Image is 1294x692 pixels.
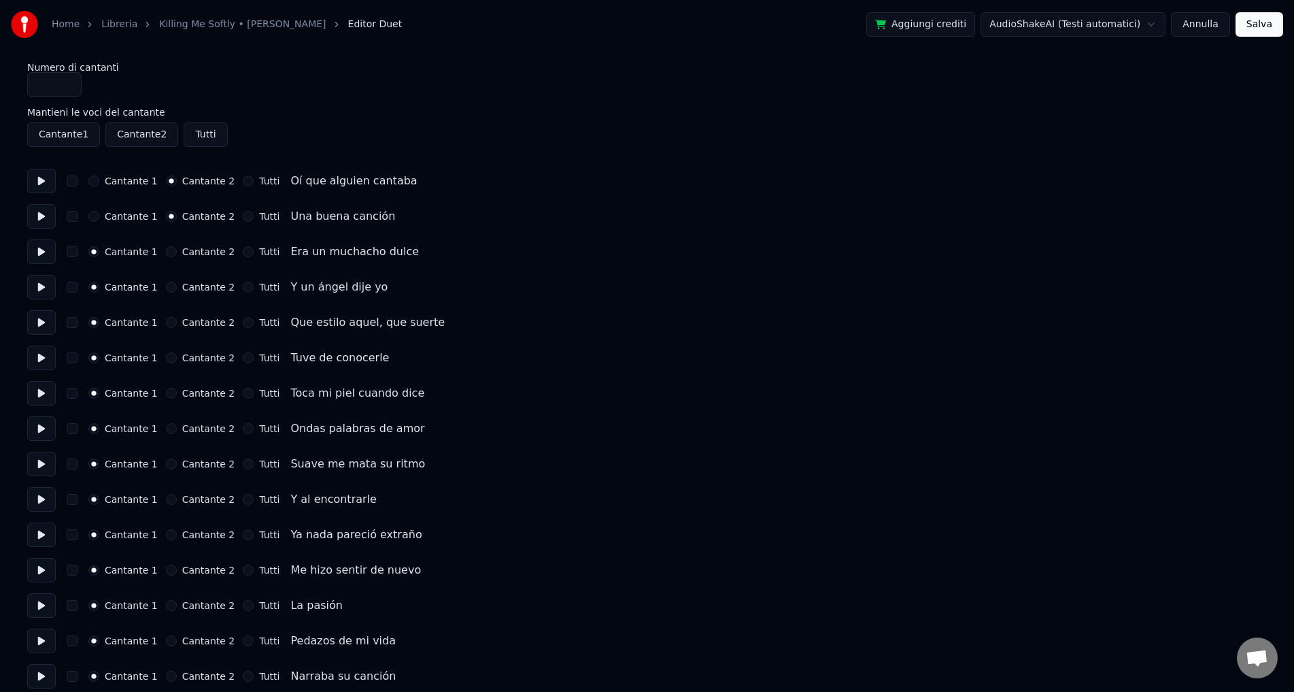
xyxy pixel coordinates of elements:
[105,353,158,363] label: Cantante 1
[290,456,425,472] div: Suave me mata su ritmo
[105,530,158,540] label: Cantante 1
[182,636,235,646] label: Cantante 2
[105,565,158,575] label: Cantante 1
[105,318,158,327] label: Cantante 1
[259,672,279,681] label: Tutti
[182,247,235,257] label: Cantante 2
[259,565,279,575] label: Tutti
[290,350,389,366] div: Tuve de conocerle
[182,424,235,433] label: Cantante 2
[259,530,279,540] label: Tutti
[259,601,279,610] label: Tutti
[290,597,342,614] div: La pasión
[105,495,158,504] label: Cantante 1
[105,636,158,646] label: Cantante 1
[290,491,376,508] div: Y al encontrarle
[259,495,279,504] label: Tutti
[290,279,388,295] div: Y un ángel dije yo
[290,668,396,685] div: Narraba su canción
[184,122,227,147] button: Tutti
[290,421,424,437] div: Ondas palabras de amor
[290,208,395,225] div: Una buena canción
[182,459,235,469] label: Cantante 2
[105,672,158,681] label: Cantante 1
[259,636,279,646] label: Tutti
[11,11,38,38] img: youka
[259,318,279,327] label: Tutti
[866,12,975,37] button: Aggiungi crediti
[182,318,235,327] label: Cantante 2
[105,247,158,257] label: Cantante 1
[105,212,158,221] label: Cantante 1
[290,527,422,543] div: Ya nada pareció extraño
[105,459,158,469] label: Cantante 1
[182,601,235,610] label: Cantante 2
[259,247,279,257] label: Tutti
[259,389,279,398] label: Tutti
[290,385,424,401] div: Toca mi piel cuando dice
[159,18,326,31] a: Killing Me Softly • [PERSON_NAME]
[105,282,158,292] label: Cantante 1
[105,122,178,147] button: Cantante2
[259,424,279,433] label: Tutti
[348,18,403,31] span: Editor Duet
[101,18,137,31] a: Libreria
[259,459,279,469] label: Tutti
[259,212,279,221] label: Tutti
[290,244,419,260] div: Era un muchacho dulce
[1237,638,1278,678] div: Aprire la chat
[105,424,158,433] label: Cantante 1
[182,672,235,681] label: Cantante 2
[52,18,402,31] nav: breadcrumb
[105,601,158,610] label: Cantante 1
[259,176,279,186] label: Tutti
[1236,12,1283,37] button: Salva
[182,282,235,292] label: Cantante 2
[182,176,235,186] label: Cantante 2
[259,353,279,363] label: Tutti
[182,495,235,504] label: Cantante 2
[27,122,100,147] button: Cantante1
[290,633,396,649] div: Pedazos de mi vida
[182,389,235,398] label: Cantante 2
[52,18,80,31] a: Home
[290,562,421,578] div: Me hizo sentir de nuevo
[182,565,235,575] label: Cantante 2
[182,353,235,363] label: Cantante 2
[182,530,235,540] label: Cantante 2
[1171,12,1230,37] button: Annulla
[105,389,158,398] label: Cantante 1
[290,173,417,189] div: Oí que alguien cantaba
[259,282,279,292] label: Tutti
[105,176,158,186] label: Cantante 1
[27,108,1267,117] label: Mantieni le voci del cantante
[290,314,445,331] div: Que estilo aquel, que suerte
[27,63,1267,72] label: Numero di cantanti
[182,212,235,221] label: Cantante 2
